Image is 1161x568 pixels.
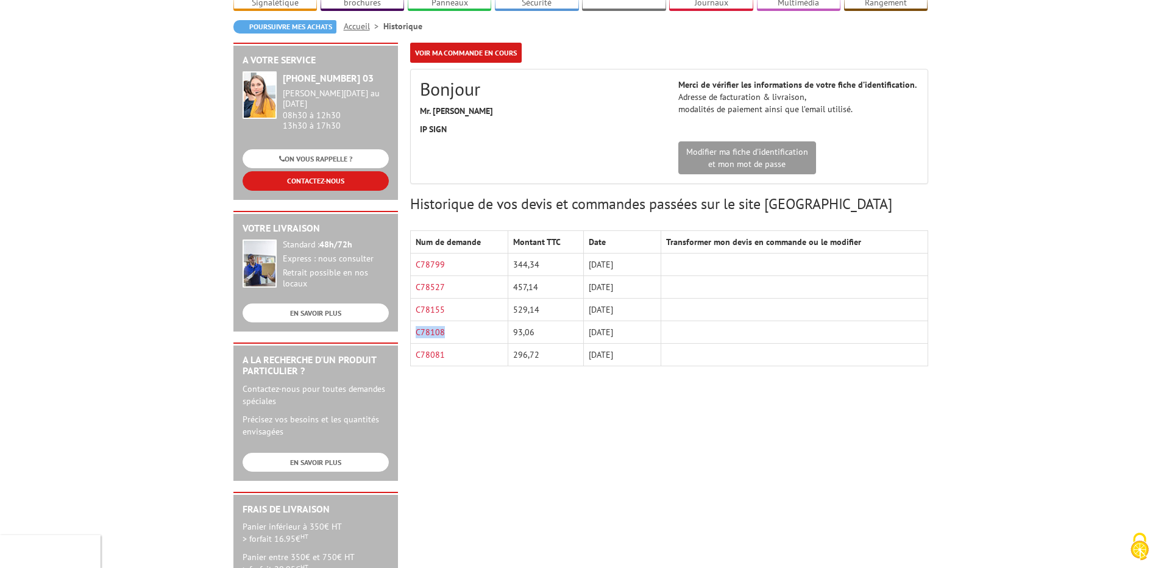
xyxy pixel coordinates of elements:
strong: [PHONE_NUMBER] 03 [283,72,374,84]
a: CONTACTEZ-NOUS [243,171,389,190]
td: 93,06 [508,321,583,344]
td: [DATE] [583,344,661,366]
img: Cookies (fenêtre modale) [1124,531,1155,562]
a: C78527 [416,282,445,293]
td: [DATE] [583,276,661,299]
p: Contactez-nous pour toutes demandes spéciales [243,383,389,407]
a: Voir ma commande en cours [410,43,522,63]
a: Poursuivre mes achats [233,20,336,34]
td: 457,14 [508,276,583,299]
div: 08h30 à 12h30 13h30 à 17h30 [283,88,389,130]
a: ON VOUS RAPPELLE ? [243,149,389,168]
td: [DATE] [583,254,661,276]
a: C78799 [416,259,445,270]
th: Date [583,231,661,254]
div: Standard : [283,240,389,250]
a: EN SAVOIR PLUS [243,304,389,322]
img: widget-livraison.jpg [243,240,277,288]
span: > forfait 16.95€ [243,533,308,544]
th: Num de demande [410,231,508,254]
a: C78155 [416,304,445,315]
a: C78108 [416,327,445,338]
a: C78081 [416,349,445,360]
td: [DATE] [583,299,661,321]
p: Précisez vos besoins et les quantités envisagées [243,413,389,438]
h2: Frais de Livraison [243,504,389,515]
div: [PERSON_NAME][DATE] au [DATE] [283,88,389,109]
strong: 48h/72h [319,239,352,250]
strong: Mr. [PERSON_NAME] [420,105,493,116]
td: 296,72 [508,344,583,366]
th: Transformer mon devis en commande ou le modifier [661,231,928,254]
h2: A votre service [243,55,389,66]
h2: A la recherche d'un produit particulier ? [243,355,389,376]
h2: Bonjour [420,79,660,99]
td: 344,34 [508,254,583,276]
p: Panier inférieur à 350€ HT [243,520,389,545]
li: Historique [383,20,422,32]
th: Montant TTC [508,231,583,254]
img: widget-service.jpg [243,71,277,119]
strong: IP SIGN [420,124,447,135]
div: Express : nous consulter [283,254,389,264]
a: EN SAVOIR PLUS [243,453,389,472]
button: Cookies (fenêtre modale) [1118,527,1161,568]
a: Modifier ma fiche d'identificationet mon mot de passe [678,141,816,174]
td: [DATE] [583,321,661,344]
h2: Votre livraison [243,223,389,234]
div: Retrait possible en nos locaux [283,268,389,289]
h3: Historique de vos devis et commandes passées sur le site [GEOGRAPHIC_DATA] [410,196,928,212]
a: Accueil [344,21,383,32]
sup: HT [300,532,308,541]
p: Adresse de facturation & livraison, modalités de paiement ainsi que l’email utilisé. [678,79,918,115]
td: 529,14 [508,299,583,321]
strong: Merci de vérifier les informations de votre fiche d’identification. [678,79,917,90]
